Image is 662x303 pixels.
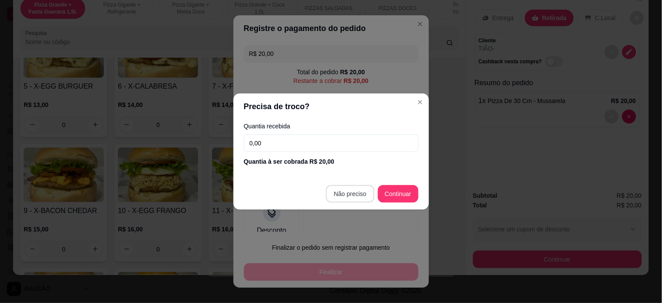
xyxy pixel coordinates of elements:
[378,185,418,203] button: Continuar
[244,157,418,166] div: Quantia à ser cobrada R$ 20,00
[233,93,429,120] header: Precisa de troco?
[326,185,374,203] button: Não preciso
[244,123,418,129] label: Quantia recebida
[413,95,427,109] button: Close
